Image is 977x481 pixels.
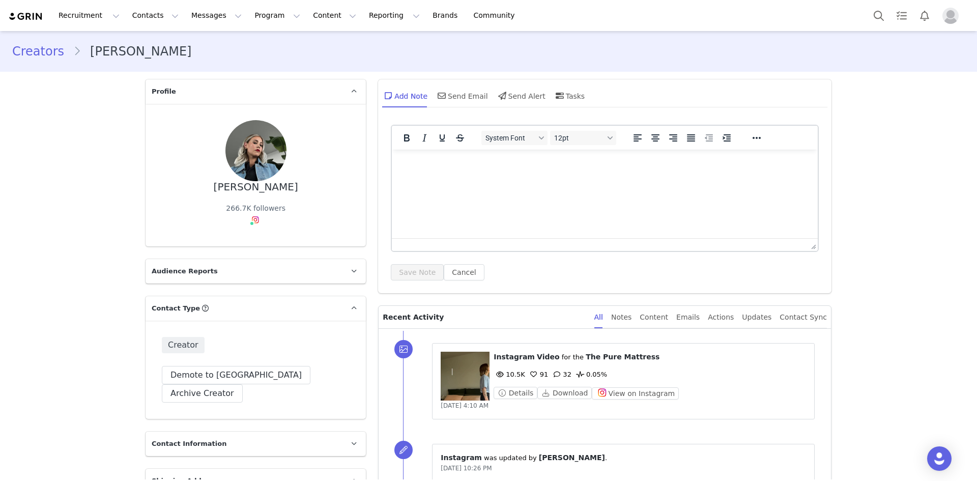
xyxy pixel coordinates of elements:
[152,266,218,276] span: Audience Reports
[682,131,700,145] button: Justify
[225,120,286,181] img: ac205e65-f9bb-4dea-83c2-c5c7b950e96d--s.jpg
[441,465,492,472] span: [DATE] 10:26 PM
[152,439,226,449] span: Contact Information
[890,4,913,27] a: Tasks
[444,264,484,280] button: Cancel
[551,371,571,378] span: 32
[126,4,185,27] button: Contacts
[434,131,451,145] button: Underline
[481,131,548,145] button: Fonts
[214,181,298,193] div: [PERSON_NAME]
[700,131,717,145] button: Decrease indent
[391,264,444,280] button: Save Note
[574,371,607,378] span: 0.05%
[718,131,735,145] button: Increase indent
[640,306,668,329] div: Content
[537,353,560,361] span: Video
[665,131,682,145] button: Align right
[554,83,585,108] div: Tasks
[451,131,469,145] button: Strikethrough
[307,4,362,27] button: Content
[629,131,646,145] button: Align left
[780,306,827,329] div: Contact Sync
[398,131,415,145] button: Bold
[441,454,482,462] span: Instagram
[441,452,806,463] p: ⁨ ⁩ was updated by ⁨ ⁩.
[8,12,44,21] img: grin logo
[868,4,890,27] button: Search
[441,402,489,409] span: [DATE] 4:10 AM
[248,4,306,27] button: Program
[392,150,818,238] iframe: Rich Text Area
[748,131,765,145] button: Reveal or hide additional toolbar items
[611,306,631,329] div: Notes
[676,306,700,329] div: Emails
[537,387,592,399] button: Download
[162,384,243,403] button: Archive Creator
[426,4,467,27] a: Brands
[936,8,969,24] button: Profile
[494,352,806,362] p: ⁨ ⁩ ⁨ ⁩ for the ⁨ ⁩
[496,83,545,108] div: Send Alert
[913,4,936,27] button: Notifications
[554,134,604,142] span: 12pt
[162,337,205,353] span: Creator
[436,83,488,108] div: Send Email
[382,83,427,108] div: Add Note
[528,371,549,378] span: 91
[485,134,535,142] span: System Font
[226,203,285,214] div: 266.7K followers
[594,306,603,329] div: All
[363,4,426,27] button: Reporting
[539,454,605,462] span: [PERSON_NAME]
[586,353,659,361] span: The Pure Mattress
[12,42,73,61] a: Creators
[152,87,176,97] span: Profile
[468,4,526,27] a: Community
[708,306,734,329] div: Actions
[647,131,664,145] button: Align center
[742,306,771,329] div: Updates
[162,366,310,384] button: Demote to [GEOGRAPHIC_DATA]
[383,306,586,328] p: Recent Activity
[52,4,126,27] button: Recruitment
[494,371,525,378] span: 10.5K
[927,446,952,471] div: Open Intercom Messenger
[807,239,818,251] div: Press the Up and Down arrow keys to resize the editor.
[416,131,433,145] button: Italic
[494,387,537,399] button: Details
[592,387,679,400] button: View on Instagram
[550,131,616,145] button: Font sizes
[942,8,959,24] img: placeholder-profile.jpg
[152,303,200,314] span: Contact Type
[251,216,260,224] img: instagram.svg
[494,353,535,361] span: Instagram
[185,4,248,27] button: Messages
[592,389,679,397] a: View on Instagram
